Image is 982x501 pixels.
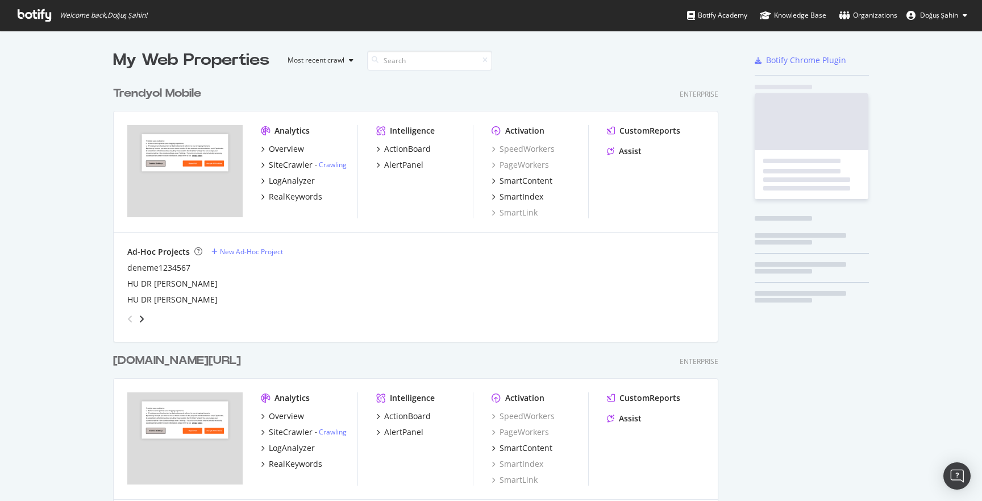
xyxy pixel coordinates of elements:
img: trendyol.com/ro [127,392,243,485]
div: Intelligence [390,392,435,404]
span: Doğuş Şahin [920,10,958,20]
a: SpeedWorkers [492,143,555,155]
a: CustomReports [607,125,680,136]
div: LogAnalyzer [269,175,315,187]
a: LogAnalyzer [261,442,315,454]
div: Analytics [274,392,310,404]
div: Overview [269,143,304,155]
a: SpeedWorkers [492,411,555,422]
div: RealKeywords [269,191,322,202]
div: Most recent crawl [288,57,344,64]
div: angle-left [123,310,138,328]
div: Botify Academy [687,10,747,21]
a: deneme1234567 [127,262,190,274]
button: Most recent crawl [278,51,358,69]
a: Crawling [319,160,347,169]
a: LogAnalyzer [261,175,315,187]
div: ActionBoard [384,143,431,155]
a: Botify Chrome Plugin [755,55,846,66]
div: CustomReports [619,125,680,136]
a: PageWorkers [492,427,549,438]
div: Botify Chrome Plugin [766,55,846,66]
button: Doğuş Şahin [897,6,976,24]
a: SmartLink [492,474,538,486]
div: RealKeywords [269,458,322,470]
div: Activation [505,392,544,404]
div: SmartContent [500,442,552,454]
div: Analytics [274,125,310,136]
span: Welcome back, Doğuş Şahin ! [60,11,147,20]
a: SiteCrawler- Crawling [261,427,347,438]
div: LogAnalyzer [269,442,315,454]
div: Ad-Hoc Projects [127,246,190,258]
div: Organizations [839,10,897,21]
a: Overview [261,411,304,422]
div: Knowledge Base [760,10,826,21]
div: - [315,427,347,437]
a: SmartContent [492,175,552,187]
div: angle-right [138,313,145,325]
a: RealKeywords [261,191,322,202]
div: SmartContent [500,175,552,187]
a: AlertPanel [376,427,423,438]
div: SmartIndex [500,191,543,202]
div: SiteCrawler [269,159,313,171]
a: SmartIndex [492,458,543,470]
div: [DOMAIN_NAME][URL] [113,353,241,369]
a: ActionBoard [376,143,431,155]
div: Intelligence [390,125,435,136]
div: Open Intercom Messenger [943,462,971,490]
div: New Ad-Hoc Project [220,247,283,256]
a: Crawling [319,427,347,437]
div: Trendyol Mobile [113,85,201,102]
a: [DOMAIN_NAME][URL] [113,353,246,369]
div: Enterprise [680,357,718,366]
div: - [315,160,347,169]
div: Enterprise [680,89,718,99]
a: ActionBoard [376,411,431,422]
div: Activation [505,125,544,136]
a: Assist [607,146,642,157]
div: Overview [269,411,304,422]
a: New Ad-Hoc Project [211,247,283,256]
a: CustomReports [607,392,680,404]
a: SmartContent [492,442,552,454]
a: RealKeywords [261,458,322,470]
a: HU DR [PERSON_NAME] [127,294,218,305]
a: SmartIndex [492,191,543,202]
div: ActionBoard [384,411,431,422]
div: SiteCrawler [269,427,313,438]
img: trendyol.com [127,125,243,217]
div: AlertPanel [384,427,423,438]
a: SiteCrawler- Crawling [261,159,347,171]
a: Assist [607,413,642,424]
a: HU DR [PERSON_NAME] [127,278,218,289]
a: SmartLink [492,207,538,218]
a: Overview [261,143,304,155]
a: AlertPanel [376,159,423,171]
a: Trendyol Mobile [113,85,206,102]
div: Assist [619,413,642,424]
a: PageWorkers [492,159,549,171]
div: AlertPanel [384,159,423,171]
div: My Web Properties [113,49,269,72]
div: CustomReports [619,392,680,404]
div: Assist [619,146,642,157]
input: Search [367,51,492,71]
